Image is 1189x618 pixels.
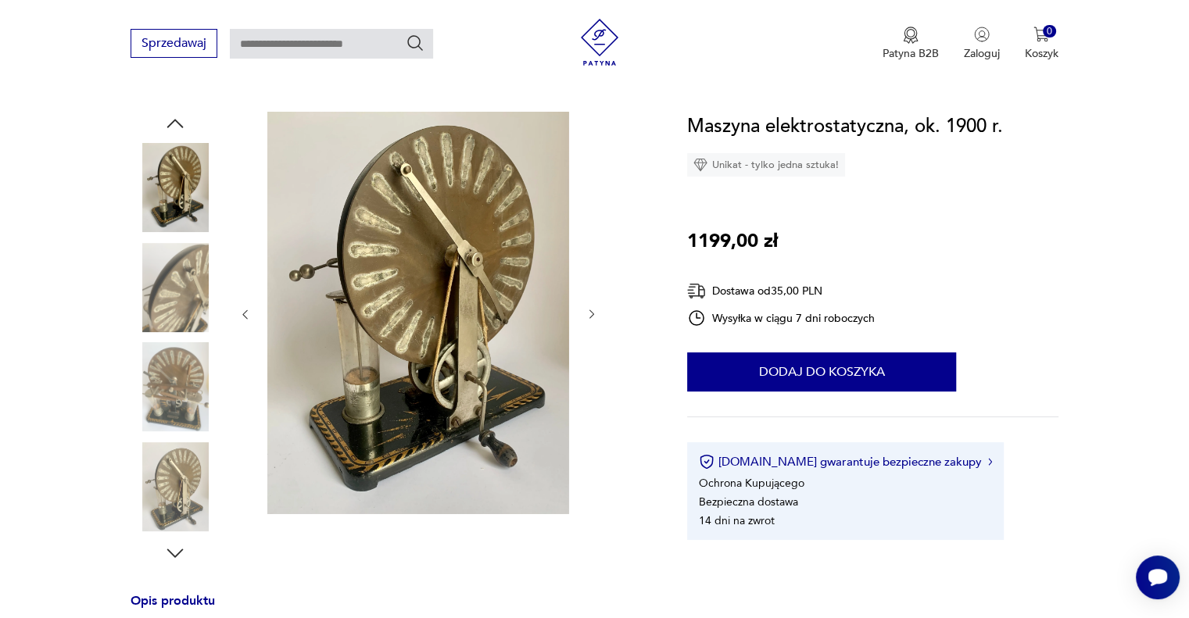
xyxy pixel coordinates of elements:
[883,46,939,61] p: Patyna B2B
[1043,25,1056,38] div: 0
[131,342,220,431] img: Zdjęcie produktu Maszyna elektrostatyczna, ok. 1900 r.
[131,442,220,531] img: Zdjęcie produktu Maszyna elektrostatyczna, ok. 1900 r.
[576,19,623,66] img: Patyna - sklep z meblami i dekoracjami vintage
[699,454,714,470] img: Ikona certyfikatu
[406,34,424,52] button: Szukaj
[131,243,220,332] img: Zdjęcie produktu Maszyna elektrostatyczna, ok. 1900 r.
[883,27,939,61] button: Patyna B2B
[693,158,707,172] img: Ikona diamentu
[687,352,956,391] button: Dodaj do koszyka
[903,27,919,44] img: Ikona medalu
[687,281,875,301] div: Dostawa od 35,00 PLN
[131,39,217,50] a: Sprzedawaj
[267,112,569,514] img: Zdjęcie produktu Maszyna elektrostatyczna, ok. 1900 r.
[687,112,1003,141] h1: Maszyna elektrostatyczna, ok. 1900 r.
[1033,27,1049,42] img: Ikona koszyka
[131,143,220,232] img: Zdjęcie produktu Maszyna elektrostatyczna, ok. 1900 r.
[988,458,993,466] img: Ikona strzałki w prawo
[1025,27,1058,61] button: 0Koszyk
[964,27,1000,61] button: Zaloguj
[883,27,939,61] a: Ikona medaluPatyna B2B
[699,454,992,470] button: [DOMAIN_NAME] gwarantuje bezpieczne zakupy
[699,495,798,509] li: Bezpieczna dostawa
[699,476,804,491] li: Ochrona Kupującego
[687,281,706,301] img: Ikona dostawy
[699,513,775,528] li: 14 dni na zwrot
[964,46,1000,61] p: Zaloguj
[131,29,217,58] button: Sprzedawaj
[687,153,845,177] div: Unikat - tylko jedna sztuka!
[974,27,990,42] img: Ikonka użytkownika
[687,227,778,256] p: 1199,00 zł
[1136,555,1180,599] iframe: Smartsupp widget button
[687,309,875,327] div: Wysyłka w ciągu 7 dni roboczych
[1025,46,1058,61] p: Koszyk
